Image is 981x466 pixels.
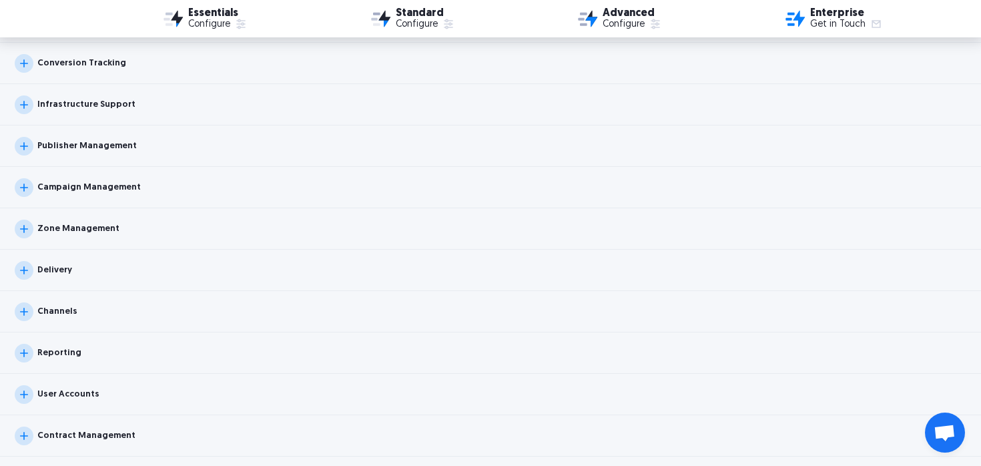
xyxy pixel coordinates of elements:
a: Configure [396,19,455,31]
div: Campaign Management [37,183,141,192]
a: Configure [188,19,248,31]
div: Configure [603,20,645,29]
div: Enterprise [810,8,883,19]
div: Contract Management [37,431,135,440]
div: Configure [188,20,230,29]
div: Standard [396,8,455,19]
div: Reporting [37,348,81,357]
div: Zone Management [37,224,119,233]
div: Conversion Tracking [37,59,126,67]
div: Delivery [37,266,72,274]
div: User Accounts [37,390,99,399]
a: Get in Touch [810,19,883,31]
a: Open chat [925,413,965,453]
div: Publisher Management [37,142,137,150]
div: Channels [37,307,77,316]
div: Get in Touch [810,20,866,29]
div: Configure [396,20,438,29]
div: Infrastructure Support [37,100,135,109]
div: Advanced [603,8,662,19]
a: Configure [603,19,662,31]
div: Essentials [188,8,248,19]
